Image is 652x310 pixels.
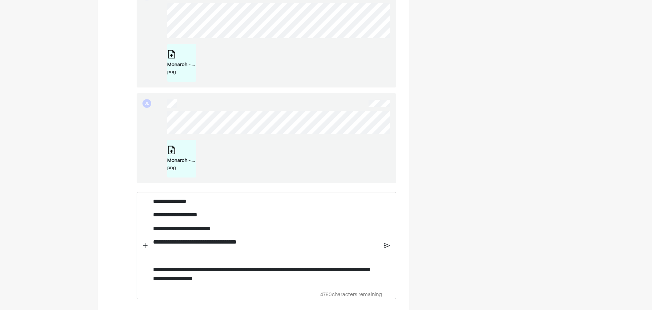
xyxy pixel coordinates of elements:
[167,164,196,172] div: png
[167,61,196,69] div: Monarch - Cash Flow - Expenses.png
[167,157,196,164] div: Monarch - Cash Flow - Expenses (2).png
[167,69,196,76] div: png
[149,192,382,288] div: Rich Text Editor. Editing area: main
[142,99,151,108] div: JL
[149,291,382,299] div: 4780 characters remaining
